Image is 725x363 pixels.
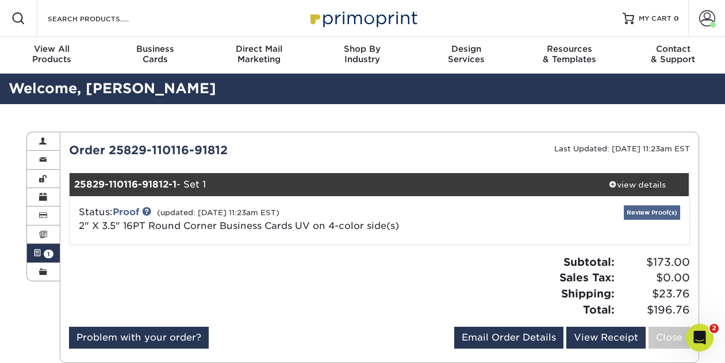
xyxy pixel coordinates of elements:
[310,44,414,54] span: Shop By
[686,324,714,351] iframe: Intercom live chat
[618,270,690,286] span: $0.00
[554,144,690,153] small: Last Updated: [DATE] 11:23am EST
[561,287,615,300] strong: Shipping:
[586,173,689,196] a: view details
[454,327,563,349] a: Email Order Details
[47,12,159,25] input: SEARCH PRODUCTS.....
[649,327,690,349] a: Close
[157,208,279,217] small: (updated: [DATE] 11:23am EST)
[618,254,690,270] span: $173.00
[618,302,690,318] span: $196.76
[563,255,615,268] strong: Subtotal:
[207,44,310,54] span: Direct Mail
[70,205,482,233] div: Status:
[639,14,672,24] span: MY CART
[622,44,725,64] div: & Support
[113,207,139,217] a: Proof
[559,271,615,284] strong: Sales Tax:
[310,37,414,74] a: Shop ByIndustry
[583,303,615,316] strong: Total:
[3,328,98,359] iframe: Google Customer Reviews
[60,142,379,159] div: Order 25829-110116-91812
[103,37,207,74] a: BusinessCards
[305,6,420,30] img: Primoprint
[622,44,725,54] span: Contact
[69,327,209,349] a: Problem with your order?
[674,14,679,22] span: 0
[618,286,690,302] span: $23.76
[103,44,207,54] span: Business
[518,44,622,54] span: Resources
[566,327,646,349] a: View Receipt
[415,44,518,64] div: Services
[415,44,518,54] span: Design
[709,324,719,333] span: 2
[415,37,518,74] a: DesignServices
[310,44,414,64] div: Industry
[207,37,310,74] a: Direct MailMarketing
[622,37,725,74] a: Contact& Support
[79,220,399,231] a: 2" X 3.5" 16PT Round Corner Business Cards UV on 4-color side(s)
[207,44,310,64] div: Marketing
[518,37,622,74] a: Resources& Templates
[586,179,689,190] div: view details
[44,250,53,258] span: 1
[70,173,586,196] div: - Set 1
[624,205,680,220] a: Review Proof(s)
[518,44,622,64] div: & Templates
[27,244,60,262] a: 1
[74,179,177,190] strong: 25829-110116-91812-1
[103,44,207,64] div: Cards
